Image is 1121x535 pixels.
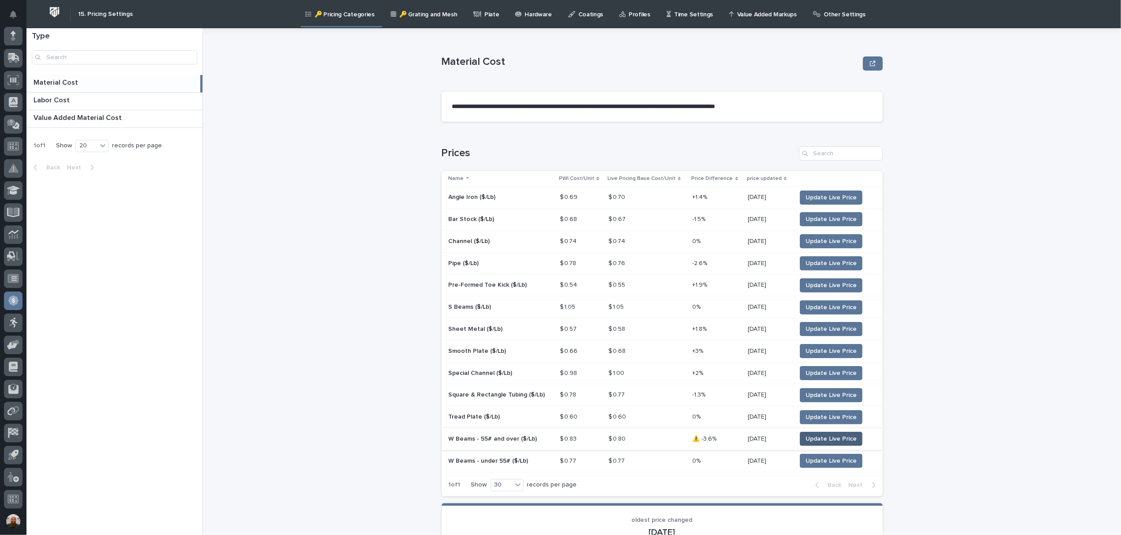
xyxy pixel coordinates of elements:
span: Update Live Price [806,303,857,312]
p: 1 of 1 [442,474,468,496]
h1: Type [32,32,197,41]
p: [DATE] [748,214,768,223]
p: ⚠️ -3.6% [693,434,719,443]
tr: Sheet Metal ($/Lb)Sheet Metal ($/Lb) $ 0.57$ 0.57 $ 0.58$ 0.58 +1.8%+1.8% [DATE][DATE] Update Liv... [442,318,883,340]
p: $ 0.78 [560,389,578,399]
p: [DATE] [748,280,768,289]
span: Update Live Price [806,413,857,422]
span: Update Live Price [806,391,857,400]
p: Show [56,142,72,150]
p: 0% [693,412,703,421]
p: +3% [693,346,705,355]
p: [DATE] [748,456,768,465]
p: Special Channel ($/Lb) [449,368,514,377]
p: $ 0.74 [609,236,627,245]
p: [DATE] [748,236,768,245]
tr: Pipe ($/Lb)Pipe ($/Lb) $ 0.78$ 0.78 $ 0.76$ 0.76 -2.6%-2.6% [DATE][DATE] Update Live Price [442,252,883,274]
div: 30 [491,480,512,490]
p: Smooth Plate ($/Lb) [449,346,508,355]
p: PWI Cost/Unit [559,174,594,183]
tr: Angle Iron ($/Lb)Angle Iron ($/Lb) $ 0.69$ 0.69 $ 0.70$ 0.70 +1.4%+1.4% [DATE][DATE] Update Live ... [442,187,883,209]
p: W Beams - under 55# ($/Lb) [449,456,530,465]
h1: Prices [442,147,795,160]
p: [DATE] [748,346,768,355]
p: $ 0.83 [560,434,578,443]
span: oldest price changed [632,517,693,523]
p: -1.3% [693,389,708,399]
p: $ 0.74 [560,236,578,245]
button: Update Live Price [800,366,862,380]
button: Update Live Price [800,278,862,292]
p: $ 0.70 [609,192,627,201]
span: Back [823,482,842,488]
p: $ 0.76 [609,258,627,267]
p: $ 1.05 [609,302,626,311]
tr: Tread Plate ($/Lb)Tread Plate ($/Lb) $ 0.60$ 0.60 $ 0.60$ 0.60 0%0% [DATE][DATE] Update Live Price [442,406,883,428]
button: Next [64,164,101,172]
button: Update Live Price [800,432,862,446]
p: $ 0.60 [560,412,579,421]
p: $ 0.54 [560,280,579,289]
p: Sheet Metal ($/Lb) [449,324,505,333]
p: +1.8% [693,324,709,333]
span: Update Live Price [806,281,857,290]
tr: Channel ($/Lb)Channel ($/Lb) $ 0.74$ 0.74 $ 0.74$ 0.74 0%0% [DATE][DATE] Update Live Price [442,230,883,252]
p: 0% [693,302,703,311]
p: $ 0.60 [609,412,628,421]
p: $ 0.57 [560,324,578,333]
button: Update Live Price [800,454,862,468]
p: [DATE] [748,434,768,443]
p: $ 0.77 [560,456,578,465]
span: Update Live Price [806,347,857,355]
p: Material Cost [442,56,860,68]
tr: Bar Stock ($/Lb)Bar Stock ($/Lb) $ 0.68$ 0.68 $ 0.67$ 0.67 -1.5%-1.5% [DATE][DATE] Update Live Price [442,208,883,230]
span: Update Live Price [806,259,857,268]
button: Notifications [4,5,22,24]
p: $ 0.68 [609,346,628,355]
p: Value Added Material Cost [34,112,124,122]
button: Update Live Price [800,300,862,314]
p: Bar Stock ($/Lb) [449,214,496,223]
span: Update Live Price [806,325,857,333]
span: Update Live Price [806,237,857,246]
h2: 15. Pricing Settings [78,11,133,18]
p: Name [449,174,464,183]
p: Pre-Formed Toe Kick ($/Lb) [449,280,529,289]
tr: Pre-Formed Toe Kick ($/Lb)Pre-Formed Toe Kick ($/Lb) $ 0.54$ 0.54 $ 0.55$ 0.55 +1.9%+1.9% [DATE][... [442,274,883,296]
p: [DATE] [748,389,768,399]
p: [DATE] [748,258,768,267]
div: 20 [76,141,97,150]
p: $ 0.58 [609,324,627,333]
button: Update Live Price [800,410,862,424]
button: users-avatar [4,512,22,531]
p: [DATE] [748,368,768,377]
p: S Beams ($/Lb) [449,302,493,311]
p: Square & Rectangle Tubing ($/Lb) [449,389,547,399]
span: Update Live Price [806,193,857,202]
p: Angle Iron ($/Lb) [449,192,498,201]
p: Labor Cost [34,94,71,105]
p: Pipe ($/Lb) [449,258,481,267]
p: $ 0.66 [560,346,579,355]
div: Search [799,146,883,161]
p: $ 0.55 [609,280,627,289]
p: $ 0.78 [560,258,578,267]
button: Next [845,481,883,489]
button: Back [26,164,64,172]
tr: W Beams - 55# and over ($/Lb)W Beams - 55# and over ($/Lb) $ 0.83$ 0.83 $ 0.80$ 0.80 ⚠️ -3.6%⚠️ -... [442,428,883,450]
p: Tread Plate ($/Lb) [449,412,502,421]
button: Update Live Price [800,388,862,402]
p: Material Cost [34,77,80,87]
img: Workspace Logo [46,4,63,20]
p: $ 0.77 [609,389,627,399]
span: Next [67,165,86,171]
span: Update Live Price [806,215,857,224]
input: Search [32,50,197,64]
p: $ 0.80 [609,434,628,443]
button: Update Live Price [800,344,862,358]
tr: S Beams ($/Lb)S Beams ($/Lb) $ 1.05$ 1.05 $ 1.05$ 1.05 0%0% [DATE][DATE] Update Live Price [442,296,883,318]
p: $ 0.69 [560,192,579,201]
button: Back [808,481,845,489]
a: Material CostMaterial Cost [26,75,202,93]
